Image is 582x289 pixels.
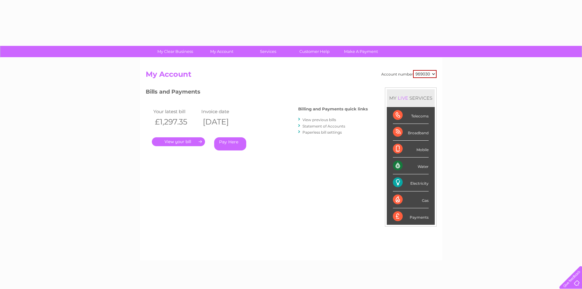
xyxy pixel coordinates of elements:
[336,46,386,57] a: Make A Payment
[243,46,293,57] a: Services
[302,117,336,122] a: View previous bills
[393,174,429,191] div: Electricity
[397,95,409,101] div: LIVE
[393,107,429,124] div: Telecoms
[150,46,200,57] a: My Clear Business
[196,46,247,57] a: My Account
[387,89,435,107] div: MY SERVICES
[298,107,368,111] h4: Billing and Payments quick links
[302,124,345,128] a: Statement of Accounts
[289,46,340,57] a: Customer Help
[200,116,248,128] th: [DATE]
[302,130,342,135] a: Paperless bill settings
[146,70,437,82] h2: My Account
[393,191,429,208] div: Gas
[381,70,437,78] div: Account number
[393,157,429,174] div: Water
[152,137,205,146] a: .
[393,208,429,225] div: Payments
[152,107,200,116] td: Your latest bill
[393,124,429,141] div: Broadband
[393,141,429,157] div: Mobile
[146,87,368,98] h3: Bills and Payments
[152,116,200,128] th: £1,297.35
[214,137,246,150] a: Pay Here
[200,107,248,116] td: Invoice date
